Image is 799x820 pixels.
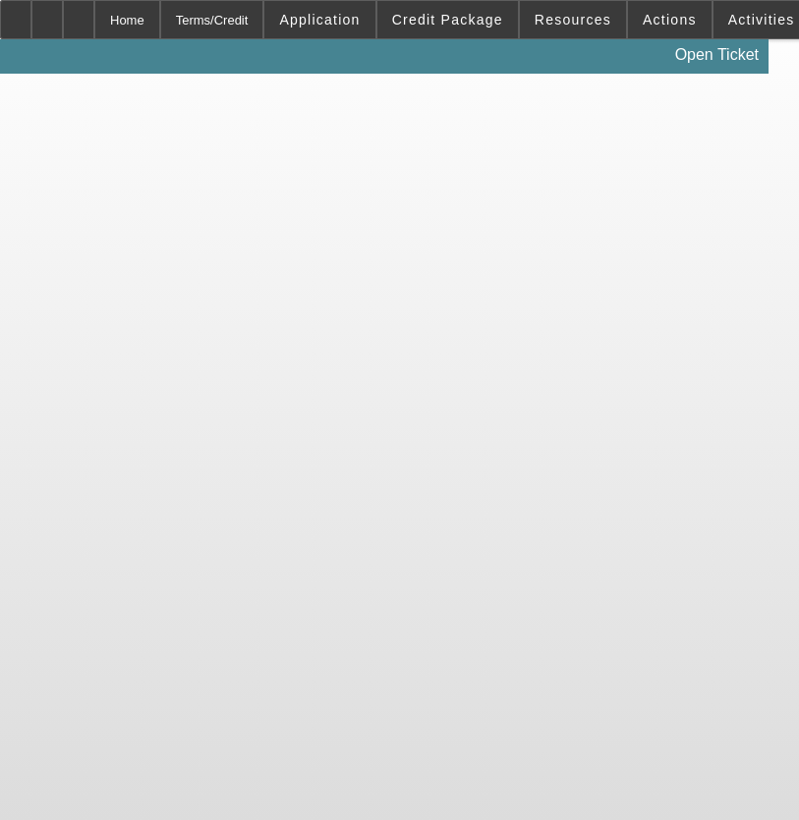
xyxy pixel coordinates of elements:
[667,38,767,72] a: Open Ticket
[643,12,697,27] span: Actions
[728,12,795,27] span: Activities
[628,1,712,38] button: Actions
[520,1,626,38] button: Resources
[535,12,611,27] span: Resources
[377,1,518,38] button: Credit Package
[392,12,503,27] span: Credit Package
[264,1,374,38] button: Application
[279,12,360,27] span: Application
